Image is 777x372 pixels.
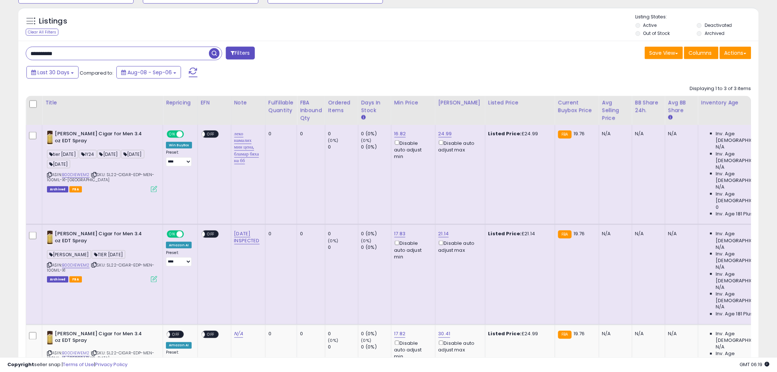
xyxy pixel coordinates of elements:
span: FBA [69,276,82,283]
div: ASIN: [47,230,157,282]
button: Last 30 Days [26,66,79,79]
b: [PERSON_NAME] Cigar for Men 3.4 oz EDT Spray [55,230,144,246]
div: 0 [268,230,291,237]
span: [PERSON_NAME] [47,250,91,259]
span: OFF [205,231,217,237]
div: N/A [668,130,693,137]
div: 0 (0%) [361,144,391,150]
b: Listed Price: [488,130,522,137]
div: 0 [268,130,291,137]
div: Preset: [166,350,192,367]
a: [DATE] INSPECTED [234,230,260,244]
span: OFF [183,231,195,237]
span: N/A [716,284,725,291]
div: Disable auto adjust max [438,339,480,354]
span: FBA [69,186,82,193]
div: Days In Stock [361,99,388,114]
a: Terms of Use [63,361,94,368]
a: N/A [234,330,243,338]
div: N/A [635,230,659,237]
button: Aug-08 - Sep-06 [116,66,181,79]
span: [DATE] [121,150,144,158]
div: 0 (0%) [361,331,391,337]
span: tier [DATE] [47,150,78,158]
small: Avg BB Share. [668,114,673,121]
a: 17.83 [394,230,406,237]
span: IY24 [79,150,97,158]
span: N/A [716,304,725,311]
button: Actions [720,47,751,59]
img: 31mlFoQRCmL._SL40_.jpg [47,331,53,346]
div: Win BuyBox [166,142,192,149]
div: 0 [300,230,319,237]
a: B00DIEWEM2 [62,262,90,268]
span: N/A [716,184,725,190]
span: [DATE] [97,150,120,158]
span: N/A [716,244,725,251]
h5: Listings [39,16,67,26]
div: Preset: [166,250,192,267]
div: Note [234,99,262,107]
div: 0 [300,130,319,137]
div: 0 [300,331,319,337]
div: Avg BB Share [668,99,695,114]
div: ASIN: [47,331,157,370]
span: Inv. Age 181 Plus: [716,311,755,318]
span: ON [167,231,177,237]
span: N/A [716,144,725,150]
div: Title [45,99,160,107]
div: Disable auto adjust min [394,239,430,260]
div: ASIN: [47,130,157,192]
small: (0%) [328,137,339,143]
div: 0 (0%) [361,244,391,251]
span: 19.76 [574,330,585,337]
span: Columns [689,49,712,57]
span: ON [167,131,177,137]
div: N/A [635,331,659,337]
div: N/A [602,230,626,237]
div: Disable auto adjust max [438,239,480,254]
b: [PERSON_NAME] Cigar for Men 3.4 oz EDT Spray [55,130,144,146]
div: £24.99 [488,331,549,337]
small: (0%) [361,238,372,244]
div: Min Price [394,99,432,107]
div: 0 [328,331,358,337]
span: OFF [205,331,217,337]
a: 17.82 [394,330,406,338]
span: OFF [183,131,195,137]
small: FBA [558,130,572,139]
small: (0%) [361,338,372,344]
small: FBA [558,230,572,239]
a: 30.41 [438,330,451,338]
a: 16.82 [394,130,406,137]
div: Amazon AI [166,242,192,248]
a: B00DIEWEM2 [62,350,90,357]
a: B00DIEWEM2 [62,172,90,178]
div: Displaying 1 to 3 of 3 items [690,85,751,92]
div: Fulfillable Quantity [268,99,294,114]
div: N/A [668,331,693,337]
span: TIER [DATE] [92,250,125,259]
a: 24.99 [438,130,452,137]
div: Listed Price [488,99,552,107]
div: Disable auto adjust min [394,139,430,160]
label: Active [643,22,657,28]
div: Disable auto adjust max [438,139,480,153]
span: Listings that have been deleted from Seller Central [47,186,68,193]
button: Columns [684,47,719,59]
div: Preset: [166,150,192,167]
span: Compared to: [80,69,113,76]
span: Last 30 Days [37,69,69,76]
span: | SKU: SL22-CIGAR-EDP-MEN-100ML-X1 [47,262,154,273]
div: Ordered Items [328,99,355,114]
b: Listed Price: [488,330,522,337]
div: Clear All Filters [26,29,58,36]
a: 21.14 [438,230,449,237]
div: 0 (0%) [361,130,391,137]
strong: Copyright [7,361,34,368]
div: EFN [201,99,228,107]
small: (0%) [328,238,339,244]
div: 0 [328,130,358,137]
span: [DATE] [47,160,70,168]
div: £21.14 [488,230,549,237]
